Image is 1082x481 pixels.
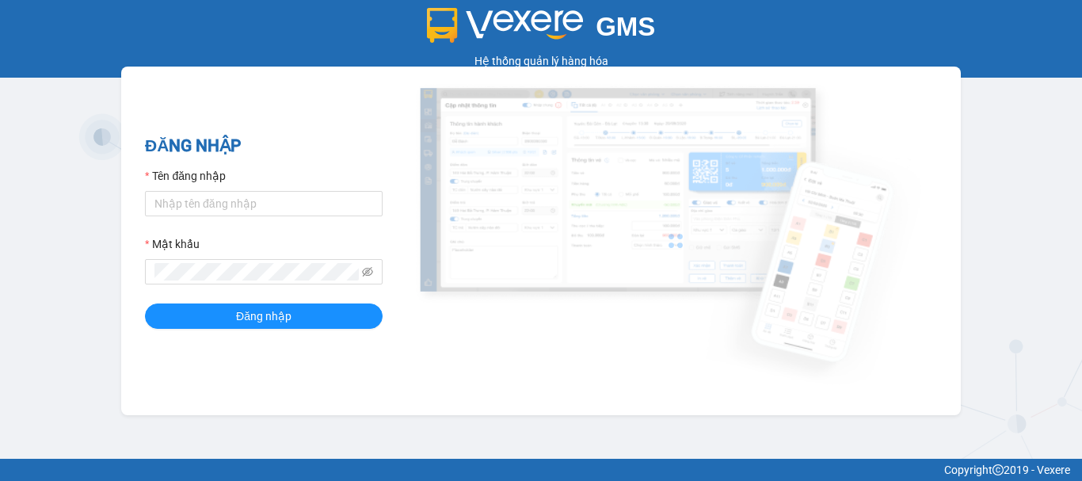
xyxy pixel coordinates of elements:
[12,461,1070,479] div: Copyright 2019 - Vexere
[362,266,373,277] span: eye-invisible
[596,12,655,41] span: GMS
[145,303,383,329] button: Đăng nhập
[427,24,656,36] a: GMS
[145,133,383,159] h2: ĐĂNG NHẬP
[145,167,226,185] label: Tên đăng nhập
[4,52,1078,70] div: Hệ thống quản lý hàng hóa
[992,464,1004,475] span: copyright
[427,8,584,43] img: logo 2
[154,263,359,281] input: Mật khẩu
[145,191,383,216] input: Tên đăng nhập
[236,307,291,325] span: Đăng nhập
[145,235,200,253] label: Mật khẩu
